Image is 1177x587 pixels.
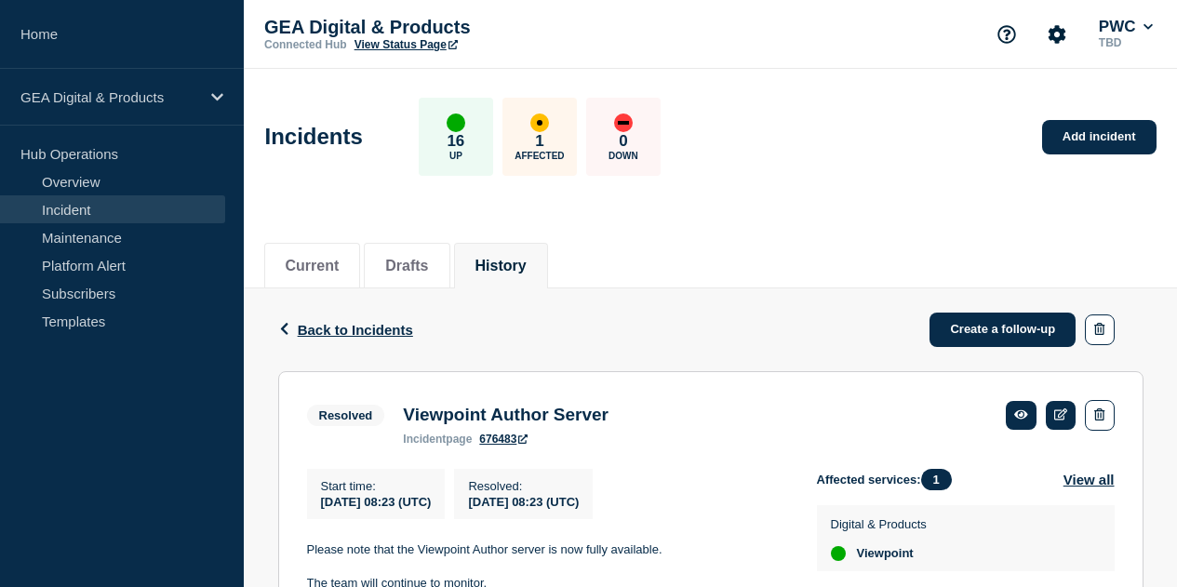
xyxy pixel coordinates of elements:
[857,546,914,561] span: Viewpoint
[609,151,638,161] p: Down
[831,517,927,531] p: Digital & Products
[831,546,846,561] div: up
[307,405,385,426] span: Resolved
[307,541,787,558] p: Please note that the Viewpoint Author server is now fully available.
[475,258,527,274] button: History
[1095,36,1157,49] p: TBD
[278,322,413,338] button: Back to Incidents
[286,258,340,274] button: Current
[930,313,1076,347] a: Create a follow-up
[265,124,363,150] h1: Incidents
[321,479,432,493] p: Start time :
[614,113,633,132] div: down
[403,405,609,425] h3: Viewpoint Author Server
[385,258,428,274] button: Drafts
[1095,18,1157,36] button: PWC
[987,15,1026,54] button: Support
[479,433,528,446] a: 676483
[447,113,465,132] div: up
[447,132,464,151] p: 16
[1037,15,1077,54] button: Account settings
[921,469,952,490] span: 1
[403,433,446,446] span: incident
[515,151,564,161] p: Affected
[449,151,462,161] p: Up
[535,132,543,151] p: 1
[468,495,579,509] span: [DATE] 08:23 (UTC)
[619,132,627,151] p: 0
[264,38,347,51] p: Connected Hub
[1042,120,1157,154] a: Add incident
[1063,469,1115,490] button: View all
[298,322,413,338] span: Back to Incidents
[354,38,458,51] a: View Status Page
[20,89,199,105] p: GEA Digital & Products
[264,17,636,38] p: GEA Digital & Products
[468,479,579,493] p: Resolved :
[403,433,472,446] p: page
[817,469,961,490] span: Affected services:
[530,113,549,132] div: affected
[321,495,432,509] span: [DATE] 08:23 (UTC)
